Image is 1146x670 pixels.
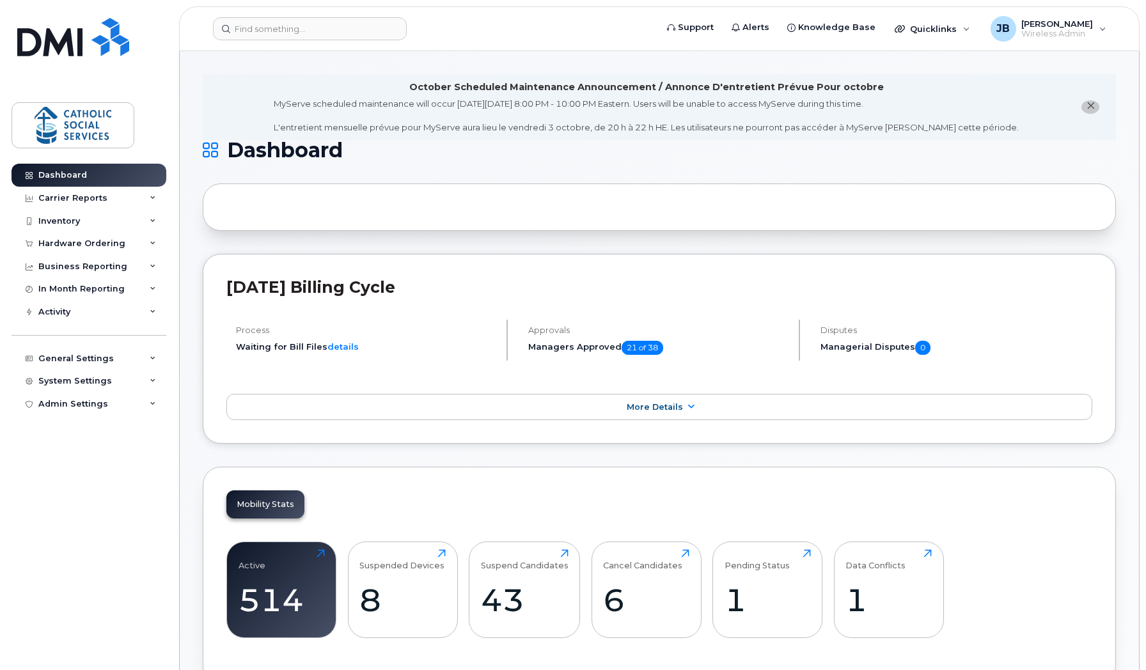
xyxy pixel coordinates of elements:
a: Cancel Candidates6 [603,549,689,631]
h4: Disputes [820,325,1092,335]
div: Suspended Devices [359,549,444,570]
h5: Managers Approved [528,341,788,355]
div: 1 [725,581,811,619]
div: Data Conflicts [845,549,906,570]
span: Dashboard [227,141,343,160]
div: Active [239,549,265,570]
a: Suspend Candidates43 [481,549,569,631]
div: 43 [481,581,569,619]
a: Suspended Devices8 [359,549,446,631]
div: Cancel Candidates [603,549,682,570]
div: 6 [603,581,689,619]
span: 0 [915,341,930,355]
div: Suspend Candidates [481,549,569,570]
button: close notification [1081,100,1099,114]
a: Active514 [239,549,325,631]
a: Data Conflicts1 [845,549,932,631]
span: More Details [627,402,683,412]
div: 1 [845,581,932,619]
h2: [DATE] Billing Cycle [226,277,1092,297]
a: Pending Status1 [725,549,811,631]
h4: Process [236,325,496,335]
div: MyServe scheduled maintenance will occur [DATE][DATE] 8:00 PM - 10:00 PM Eastern. Users will be u... [274,98,1019,134]
span: 21 of 38 [622,341,663,355]
h4: Approvals [528,325,788,335]
h5: Managerial Disputes [820,341,1092,355]
div: Pending Status [725,549,790,570]
div: 514 [239,581,325,619]
a: details [327,341,359,352]
div: 8 [359,581,446,619]
li: Waiting for Bill Files [236,341,496,353]
iframe: Messenger Launcher [1090,614,1136,660]
div: October Scheduled Maintenance Announcement / Annonce D'entretient Prévue Pour octobre [409,81,884,94]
